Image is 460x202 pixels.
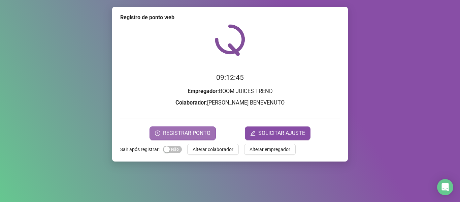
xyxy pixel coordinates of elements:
[120,13,340,22] div: Registro de ponto web
[245,126,310,140] button: editSOLICITAR AJUSTE
[163,129,210,137] span: REGISTRAR PONTO
[250,131,256,136] span: edit
[120,87,340,96] h3: : BOOM JUICES TREND
[120,98,340,107] h3: : [PERSON_NAME] BENEVENUTO
[258,129,305,137] span: SOLICITAR AJUSTE
[150,126,216,140] button: REGISTRAR PONTO
[437,179,453,195] div: Open Intercom Messenger
[215,24,245,56] img: QRPoint
[250,146,290,153] span: Alterar empregador
[188,88,218,94] strong: Empregador
[175,99,206,106] strong: Colaborador
[244,144,296,155] button: Alterar empregador
[193,146,233,153] span: Alterar colaborador
[187,144,239,155] button: Alterar colaborador
[120,144,163,155] label: Sair após registrar
[216,74,244,82] time: 09:12:45
[155,131,160,136] span: clock-circle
